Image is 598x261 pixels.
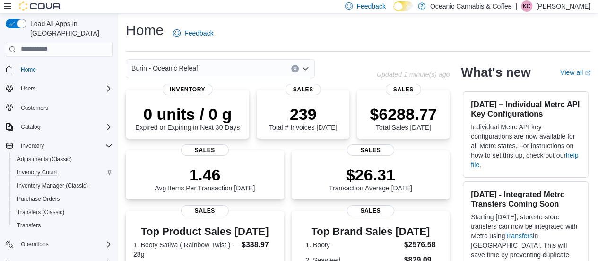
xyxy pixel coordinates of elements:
span: Inventory [17,140,113,152]
button: Adjustments (Classic) [9,153,116,166]
div: Total # Invoices [DATE] [269,105,337,131]
p: $6288.77 [370,105,437,124]
a: Customers [17,102,52,114]
h3: [DATE] – Individual Metrc API Key Configurations [471,99,581,118]
span: Home [17,63,113,75]
button: Users [2,82,116,95]
h3: Top Brand Sales [DATE] [305,226,435,237]
span: Sales [347,205,394,216]
p: Individual Metrc API key configurations are now available for all Metrc states. For instructions ... [471,122,581,170]
button: Home [2,63,116,76]
span: Operations [17,239,113,250]
p: [PERSON_NAME] [536,0,590,12]
span: Catalog [17,121,113,133]
span: Transfers (Classic) [17,208,64,216]
svg: External link [585,70,590,76]
button: Open list of options [302,65,309,72]
p: 0 units / 0 g [135,105,240,124]
button: Transfers [9,219,116,232]
button: Users [17,83,39,94]
span: Burin - Oceanic Releaf [131,63,198,74]
span: Transfers [17,222,41,229]
span: Sales [181,205,228,216]
div: Expired or Expiring in Next 30 Days [135,105,240,131]
h1: Home [126,21,164,40]
span: Feedback [184,28,213,38]
p: Oceanic Cannabis & Coffee [430,0,512,12]
button: Catalog [17,121,44,133]
span: KC [523,0,531,12]
span: Users [17,83,113,94]
button: Inventory Count [9,166,116,179]
span: Sales [347,144,394,156]
span: Sales [286,84,321,95]
span: Users [21,85,35,92]
span: Catalog [21,123,40,131]
div: Kelli Chislett [521,0,532,12]
dt: 1. Booty Sativa ( Rainbow Twist ) - 28g [133,240,238,259]
span: Operations [21,241,49,248]
dt: 1. Booty [305,240,400,250]
button: Inventory Manager (Classic) [9,179,116,192]
span: Customers [17,102,113,114]
h2: What's new [461,65,530,80]
button: Operations [2,238,116,251]
span: Adjustments (Classic) [13,153,113,165]
button: Transfers (Classic) [9,206,116,219]
span: Customers [21,104,48,112]
p: | [515,0,517,12]
span: Inventory Count [13,167,113,178]
a: Transfers [13,220,44,231]
span: Home [21,66,36,73]
a: Transfers (Classic) [13,207,68,218]
span: Transfers (Classic) [13,207,113,218]
a: Inventory Count [13,167,61,178]
a: Purchase Orders [13,193,64,205]
a: Transfers [505,232,533,240]
span: Adjustments (Classic) [17,155,72,163]
p: 1.46 [155,165,255,184]
button: Inventory [2,139,116,153]
p: $26.31 [329,165,412,184]
span: Sales [181,144,228,156]
button: Clear input [291,65,299,72]
h3: [DATE] - Integrated Metrc Transfers Coming Soon [471,189,581,208]
div: Transaction Average [DATE] [329,165,412,192]
p: 239 [269,105,337,124]
a: Adjustments (Classic) [13,153,76,165]
a: Home [17,64,40,75]
span: Inventory [162,84,213,95]
a: Inventory Manager (Classic) [13,180,92,191]
h3: Top Product Sales [DATE] [133,226,277,237]
img: Cova [19,1,61,11]
button: Purchase Orders [9,192,116,206]
div: Total Sales [DATE] [370,105,437,131]
button: Catalog [2,120,116,134]
span: Sales [386,84,421,95]
a: help file [471,152,578,169]
span: Inventory Manager (Classic) [17,182,88,189]
p: Updated 1 minute(s) ago [377,71,450,78]
button: Customers [2,101,116,115]
span: Load All Apps in [GEOGRAPHIC_DATA] [26,19,113,38]
dd: $2576.58 [404,239,435,251]
button: Operations [17,239,52,250]
div: Avg Items Per Transaction [DATE] [155,165,255,192]
span: Feedback [356,1,385,11]
button: Inventory [17,140,48,152]
span: Inventory Manager (Classic) [13,180,113,191]
dd: $338.97 [242,239,277,251]
span: Inventory [21,142,44,150]
span: Purchase Orders [13,193,113,205]
a: View allExternal link [560,69,590,76]
input: Dark Mode [393,1,413,11]
span: Inventory Count [17,169,57,176]
a: Feedback [169,24,217,43]
span: Purchase Orders [17,195,60,203]
span: Transfers [13,220,113,231]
